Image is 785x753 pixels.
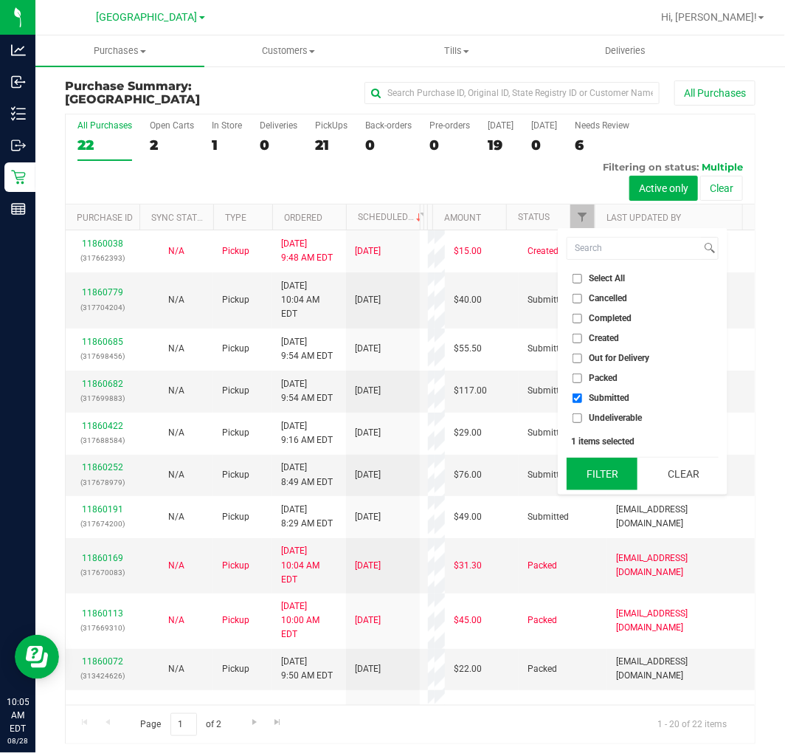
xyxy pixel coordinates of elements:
[82,287,123,298] a: 11860779
[267,713,288,733] a: Go to the last page
[75,433,131,447] p: (317688584)
[168,385,184,396] span: Not Applicable
[427,204,432,230] th: Address
[281,461,333,489] span: [DATE] 8:49 AM EDT
[358,212,425,222] a: Scheduled
[646,713,739,735] span: 1 - 20 of 22 items
[355,510,381,524] span: [DATE]
[222,426,249,440] span: Pickup
[222,244,249,258] span: Pickup
[75,517,131,531] p: (317674200)
[77,120,132,131] div: All Purchases
[528,384,569,398] span: Submitted
[444,213,481,223] a: Amount
[82,379,123,389] a: 11860682
[488,137,513,154] div: 19
[82,238,123,249] a: 11860038
[82,462,123,472] a: 11860252
[75,349,131,363] p: (317698456)
[168,293,184,307] button: N/A
[168,427,184,438] span: Not Applicable
[355,244,381,258] span: [DATE]
[222,468,249,482] span: Pickup
[11,75,26,89] inline-svg: Inbound
[205,44,373,58] span: Customers
[589,314,632,323] span: Completed
[531,137,557,154] div: 0
[648,458,719,490] button: Clear
[168,512,184,522] span: Not Applicable
[575,120,629,131] div: Needs Review
[168,295,184,305] span: Not Applicable
[168,613,184,627] button: N/A
[281,419,333,447] span: [DATE] 9:16 AM EDT
[571,436,714,447] div: 1 items selected
[589,374,618,382] span: Packed
[75,391,131,405] p: (317699883)
[454,510,482,524] span: $49.00
[528,510,569,524] span: Submitted
[454,384,487,398] span: $117.00
[222,293,249,307] span: Pickup
[260,120,297,131] div: Deliveries
[281,544,337,587] span: [DATE] 10:04 AM EDT
[528,662,557,676] span: Packed
[222,342,249,356] span: Pickup
[567,458,637,490] button: Filter
[454,342,482,356] span: $55.50
[168,468,184,482] button: N/A
[225,213,246,223] a: Type
[573,413,582,423] input: Undeliverable
[281,237,333,265] span: [DATE] 9:48 AM EDT
[82,608,123,619] a: 11860113
[281,377,333,405] span: [DATE] 9:54 AM EDT
[284,213,322,223] a: Ordered
[168,470,184,480] span: Not Applicable
[97,11,198,24] span: [GEOGRAPHIC_DATA]
[616,607,746,635] span: [EMAIL_ADDRESS][DOMAIN_NAME]
[603,161,699,173] span: Filtering on status:
[528,342,569,356] span: Submitted
[35,35,204,66] a: Purchases
[168,510,184,524] button: N/A
[168,246,184,256] span: Not Applicable
[168,560,184,571] span: Not Applicable
[168,615,184,625] span: Not Applicable
[281,279,337,322] span: [DATE] 10:04 AM EDT
[222,510,249,524] span: Pickup
[315,137,347,154] div: 21
[82,421,123,431] a: 11860422
[586,44,666,58] span: Deliveries
[168,426,184,440] button: N/A
[168,664,184,674] span: Not Applicable
[355,559,381,573] span: [DATE]
[222,559,249,573] span: Pickup
[150,137,194,154] div: 2
[528,426,569,440] span: Submitted
[573,393,582,403] input: Submitted
[35,44,204,58] span: Purchases
[454,559,482,573] span: $31.30
[7,695,29,735] p: 10:05 AM EDT
[589,334,619,343] span: Created
[429,137,470,154] div: 0
[616,551,746,580] span: [EMAIL_ADDRESS][DOMAIN_NAME]
[573,274,582,283] input: Select All
[204,35,373,66] a: Customers
[454,613,482,627] span: $45.00
[528,244,559,258] span: Created
[222,662,249,676] span: Pickup
[75,669,131,683] p: (313424626)
[454,662,482,676] span: $22.00
[281,599,337,642] span: [DATE] 10:00 AM EDT
[528,613,557,627] span: Packed
[260,137,297,154] div: 0
[606,213,681,223] a: Last Updated By
[531,120,557,131] div: [DATE]
[589,393,629,402] span: Submitted
[674,80,755,106] button: All Purchases
[212,137,242,154] div: 1
[542,35,710,66] a: Deliveries
[575,137,629,154] div: 6
[373,44,541,58] span: Tills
